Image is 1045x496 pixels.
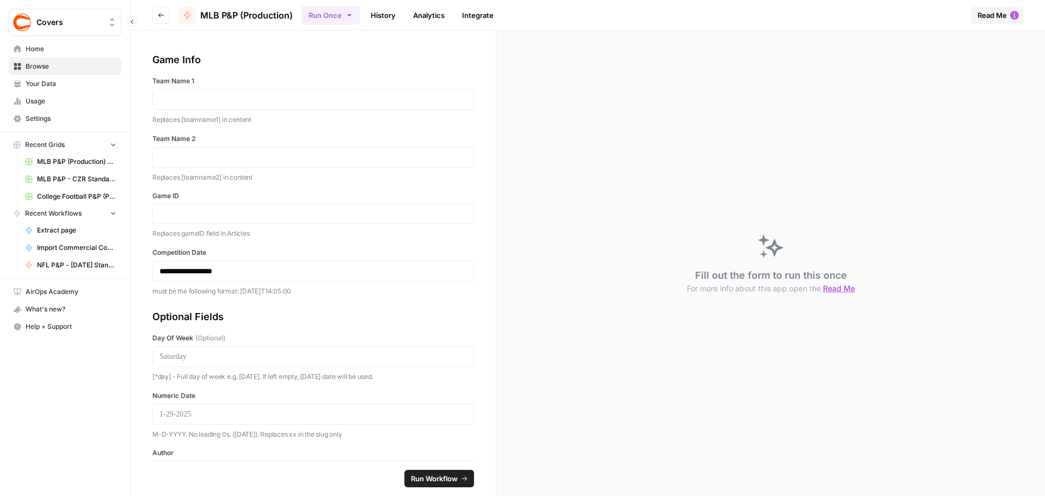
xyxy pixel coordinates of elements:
span: Recent Grids [25,140,65,150]
span: MLB P&P (Production) Grid (6) [37,157,116,167]
a: History [364,7,402,24]
label: Numeric Date [152,391,474,401]
button: For more info about this app open the Read Me [687,283,855,294]
span: Extract page [37,225,116,235]
button: Help + Support [9,318,121,335]
button: Read Me [971,7,1023,24]
span: Run Workflow [411,473,458,484]
a: Import Commercial Content [20,239,121,256]
a: Home [9,40,121,58]
div: What's new? [9,301,121,317]
a: Settings [9,110,121,127]
p: Replaces gameID field in Articles [152,228,474,239]
label: Competition Date [152,248,474,258]
span: Read Me [978,10,1007,21]
span: Usage [26,96,116,106]
a: MLB P&P - CZR Standard (Production) Grid (2) [20,170,121,188]
span: Your Data [26,79,116,89]
span: Home [26,44,116,54]
label: Team Name 2 [152,134,474,144]
div: Fill out the form to run this once [687,268,855,294]
p: M-D-YYYY. No leading 0s. ([DATE]). Replaces xx in the slug only [152,429,474,440]
div: Game Info [152,52,474,68]
a: MLB P&P (Production) [179,7,293,24]
a: Integrate [456,7,500,24]
a: Browse [9,58,121,75]
a: Extract page [20,222,121,239]
span: Read Me [823,284,855,293]
span: MLB P&P (Production) [200,9,293,22]
span: Import Commercial Content [37,243,116,253]
p: Replaces [teamname2] in content [152,172,474,183]
span: College Football P&P (Production) Grid [37,192,116,201]
span: MLB P&P - CZR Standard (Production) Grid (2) [37,174,116,184]
p: [*day] - Full day of week e.g. [DATE]. If left empty, [DATE] date will be used. [152,371,474,382]
span: Covers [36,17,102,28]
span: Help + Support [26,322,116,332]
button: Recent Workflows [9,205,121,222]
label: Day Of Week [152,333,474,343]
label: Team Name 1 [152,76,474,86]
a: Your Data [9,75,121,93]
img: Covers Logo [13,13,32,32]
a: AirOps Academy [9,283,121,301]
button: Run Workflow [404,470,474,487]
span: AirOps Academy [26,287,116,297]
a: Usage [9,93,121,110]
button: Recent Grids [9,137,121,153]
label: Game ID [152,191,474,201]
span: NFL P&P - [DATE] Standard (Production) [37,260,116,270]
a: College Football P&P (Production) Grid [20,188,121,205]
div: Optional Fields [152,309,474,324]
button: Run Once [302,6,360,25]
button: Workspace: Covers [9,9,121,36]
a: MLB P&P (Production) Grid (6) [20,153,121,170]
span: Recent Workflows [25,209,82,218]
a: NFL P&P - [DATE] Standard (Production) [20,256,121,274]
p: must be the following format: [DATE]T14:05:00 [152,286,474,297]
a: Analytics [407,7,451,24]
label: Author [152,448,474,458]
p: Replaces [teamname1] in content [152,114,474,125]
span: Browse [26,62,116,71]
span: Settings [26,114,116,124]
button: What's new? [9,301,121,318]
span: (Optional) [195,333,225,343]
